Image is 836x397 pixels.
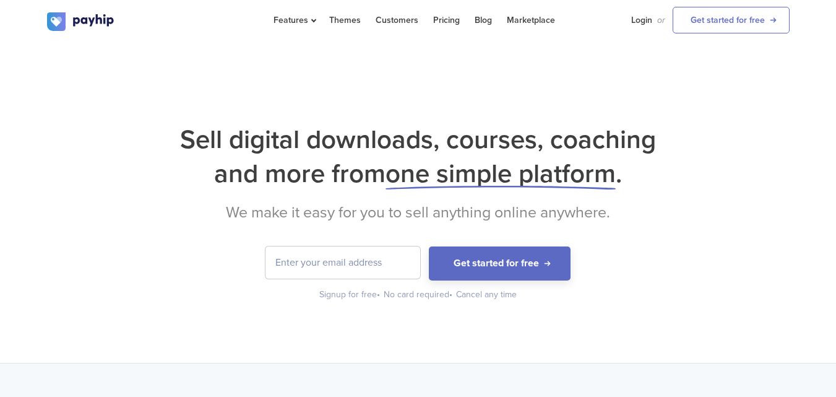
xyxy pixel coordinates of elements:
[377,289,380,300] span: •
[47,203,790,222] h2: We make it easy for you to sell anything online anywhere.
[429,246,571,281] button: Get started for free
[449,289,452,300] span: •
[274,15,314,25] span: Features
[384,289,454,301] div: No card required
[265,246,420,279] input: Enter your email address
[386,158,616,190] span: one simple platform
[616,158,622,190] span: .
[47,12,115,31] img: logo.svg
[47,123,790,191] h1: Sell digital downloads, courses, coaching and more from
[673,7,790,33] a: Get started for free
[456,289,517,301] div: Cancel any time
[319,289,381,301] div: Signup for free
